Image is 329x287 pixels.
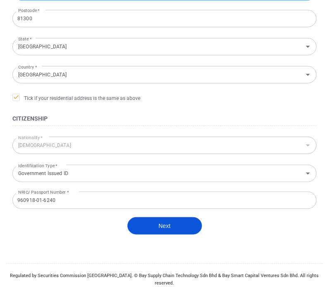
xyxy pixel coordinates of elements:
[18,34,31,45] label: State *
[18,7,40,14] label: Postcode *
[18,62,37,73] label: Country *
[302,41,314,52] button: Open
[302,168,314,179] button: Open
[18,133,43,143] label: Nationality *
[18,189,69,195] label: NRIC/ Passport Number *
[127,217,202,235] button: Next
[18,161,58,171] label: Identification Type *
[12,114,317,123] h4: Citizenship
[12,94,140,102] span: Tick if your residential address is the same as above
[302,69,314,81] button: Open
